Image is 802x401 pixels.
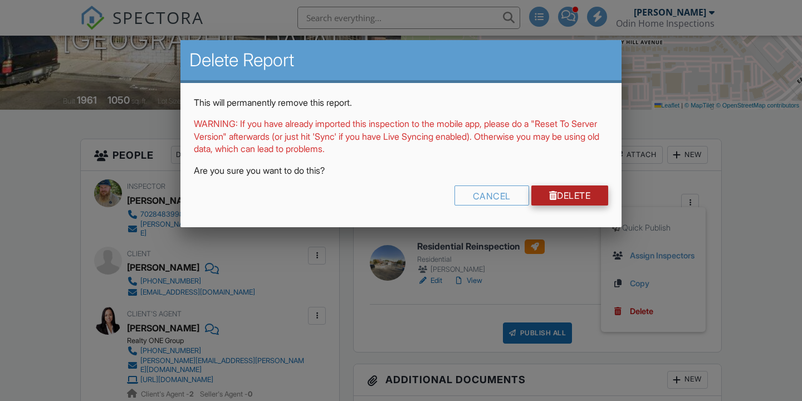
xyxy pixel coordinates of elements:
h2: Delete Report [189,49,613,71]
p: WARNING: If you have already imported this inspection to the mobile app, please do a "Reset To Se... [194,118,608,155]
div: Cancel [454,185,529,206]
p: This will permanently remove this report. [194,96,608,109]
a: Delete [531,185,609,206]
p: Are you sure you want to do this? [194,164,608,177]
